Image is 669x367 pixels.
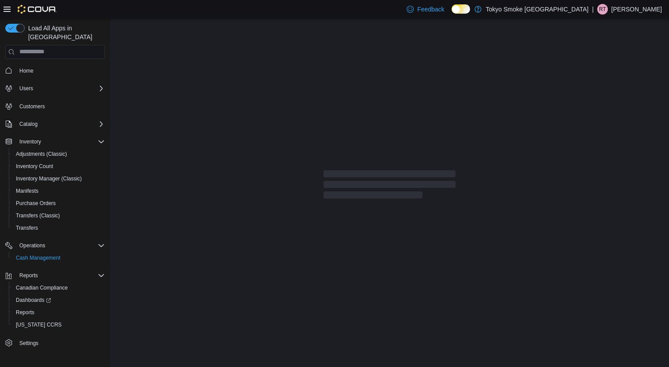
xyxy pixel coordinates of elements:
[2,336,108,349] button: Settings
[16,309,34,316] span: Reports
[12,253,64,263] a: Cash Management
[16,175,82,182] span: Inventory Manager (Classic)
[323,172,456,200] span: Loading
[16,321,62,328] span: [US_STATE] CCRS
[12,210,105,221] span: Transfers (Classic)
[9,252,108,264] button: Cash Management
[12,307,38,318] a: Reports
[16,270,105,281] span: Reports
[12,149,70,159] a: Adjustments (Classic)
[19,121,37,128] span: Catalog
[9,160,108,172] button: Inventory Count
[2,136,108,148] button: Inventory
[12,295,105,305] span: Dashboards
[12,253,105,263] span: Cash Management
[611,4,662,15] p: [PERSON_NAME]
[12,223,105,233] span: Transfers
[486,4,589,15] p: Tokyo Smoke [GEOGRAPHIC_DATA]
[12,186,42,196] a: Manifests
[12,186,105,196] span: Manifests
[16,136,105,147] span: Inventory
[417,5,444,14] span: Feedback
[16,163,53,170] span: Inventory Count
[452,4,470,14] input: Dark Mode
[9,185,108,197] button: Manifests
[12,283,71,293] a: Canadian Compliance
[19,138,41,145] span: Inventory
[16,270,41,281] button: Reports
[2,239,108,252] button: Operations
[12,173,105,184] span: Inventory Manager (Classic)
[25,24,105,41] span: Load All Apps in [GEOGRAPHIC_DATA]
[403,0,448,18] a: Feedback
[12,283,105,293] span: Canadian Compliance
[19,272,38,279] span: Reports
[12,198,105,209] span: Purchase Orders
[9,306,108,319] button: Reports
[19,242,45,249] span: Operations
[12,149,105,159] span: Adjustments (Classic)
[592,4,594,15] p: |
[16,240,49,251] button: Operations
[12,223,41,233] a: Transfers
[16,297,51,304] span: Dashboards
[16,200,56,207] span: Purchase Orders
[12,319,65,330] a: [US_STATE] CCRS
[9,172,108,185] button: Inventory Manager (Classic)
[19,67,33,74] span: Home
[16,65,105,76] span: Home
[9,282,108,294] button: Canadian Compliance
[16,101,48,112] a: Customers
[12,307,105,318] span: Reports
[19,340,38,347] span: Settings
[12,198,59,209] a: Purchase Orders
[12,210,63,221] a: Transfers (Classic)
[2,100,108,113] button: Customers
[9,222,108,234] button: Transfers
[16,224,38,231] span: Transfers
[18,5,57,14] img: Cova
[9,209,108,222] button: Transfers (Classic)
[597,4,608,15] div: Raelynn Tucker
[16,66,37,76] a: Home
[12,173,85,184] a: Inventory Manager (Classic)
[19,85,33,92] span: Users
[2,118,108,130] button: Catalog
[599,4,606,15] span: RT
[2,269,108,282] button: Reports
[16,240,105,251] span: Operations
[16,119,41,129] button: Catalog
[16,101,105,112] span: Customers
[16,212,60,219] span: Transfers (Classic)
[16,337,105,348] span: Settings
[2,64,108,77] button: Home
[9,197,108,209] button: Purchase Orders
[12,161,57,172] a: Inventory Count
[16,119,105,129] span: Catalog
[2,82,108,95] button: Users
[12,161,105,172] span: Inventory Count
[16,136,44,147] button: Inventory
[16,83,37,94] button: Users
[9,319,108,331] button: [US_STATE] CCRS
[16,187,38,195] span: Manifests
[9,148,108,160] button: Adjustments (Classic)
[16,254,60,261] span: Cash Management
[16,284,68,291] span: Canadian Compliance
[12,319,105,330] span: Washington CCRS
[9,294,108,306] a: Dashboards
[16,338,42,349] a: Settings
[19,103,45,110] span: Customers
[16,83,105,94] span: Users
[12,295,55,305] a: Dashboards
[16,150,67,158] span: Adjustments (Classic)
